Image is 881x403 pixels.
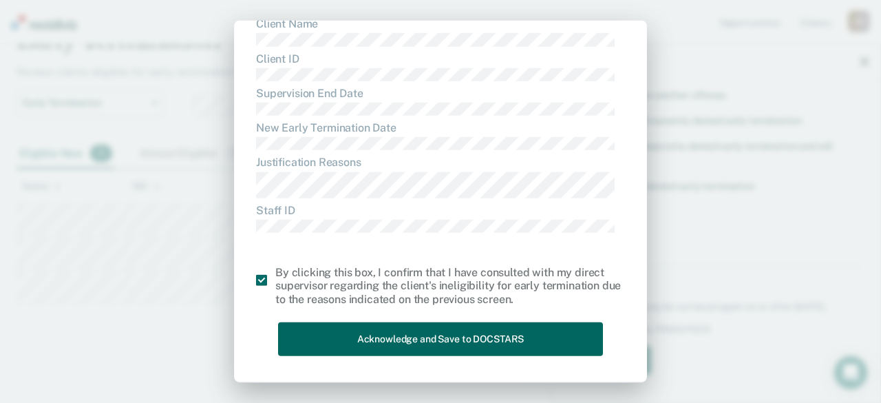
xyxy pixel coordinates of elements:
button: Acknowledge and Save to DOCSTARS [278,322,603,356]
dt: Justification Reasons [256,156,625,169]
dt: Staff ID [256,204,625,217]
dt: New Early Termination Date [256,121,625,134]
dt: Supervision End Date [256,87,625,100]
dt: Client ID [256,52,625,65]
div: By clicking this box, I confirm that I have consulted with my direct supervisor regarding the cli... [275,266,625,306]
dt: Client Name [256,17,625,30]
